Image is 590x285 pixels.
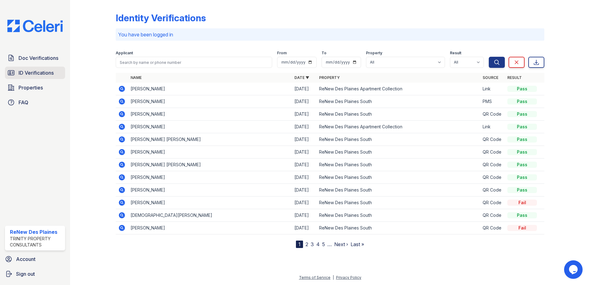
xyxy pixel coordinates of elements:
span: ID Verifications [19,69,54,76]
td: [PERSON_NAME] [128,95,292,108]
td: [DATE] [292,121,317,133]
div: Pass [507,174,537,180]
td: [PERSON_NAME] [128,108,292,121]
td: QR Code [480,108,505,121]
td: ReNew Des Plaines South [317,108,480,121]
label: From [277,51,287,56]
td: [PERSON_NAME] [128,196,292,209]
a: Source [483,75,498,80]
div: Pass [507,162,537,168]
a: Name [131,75,142,80]
td: ReNew Des Plaines South [317,133,480,146]
td: QR Code [480,209,505,222]
td: [DATE] [292,184,317,196]
td: [DEMOGRAPHIC_DATA][PERSON_NAME] [128,209,292,222]
span: Account [16,255,35,263]
div: Pass [507,149,537,155]
td: [DATE] [292,95,317,108]
td: Link [480,83,505,95]
a: Terms of Service [299,275,330,280]
td: [DATE] [292,133,317,146]
div: Pass [507,212,537,218]
td: ReNew Des Plaines South [317,159,480,171]
td: Link [480,121,505,133]
td: [DATE] [292,209,317,222]
div: 1 [296,241,303,248]
div: Identity Verifications [116,12,206,23]
td: QR Code [480,146,505,159]
td: [DATE] [292,108,317,121]
a: Account [2,253,68,265]
a: Last » [351,241,364,247]
p: You have been logged in [118,31,542,38]
span: Properties [19,84,43,91]
div: Pass [507,124,537,130]
a: FAQ [5,96,65,109]
td: [DATE] [292,83,317,95]
a: Properties [5,81,65,94]
td: ReNew Des Plaines South [317,184,480,196]
div: | [333,275,334,280]
img: CE_Logo_Blue-a8612792a0a2168367f1c8372b55b34899dd931a85d93a1a3d3e32e68fde9ad4.png [2,20,68,32]
td: ReNew Des Plaines South [317,95,480,108]
div: Pass [507,98,537,105]
td: [PERSON_NAME] [128,171,292,184]
td: [DATE] [292,196,317,209]
label: Result [450,51,461,56]
td: [DATE] [292,171,317,184]
a: Privacy Policy [336,275,361,280]
td: QR Code [480,159,505,171]
td: ReNew Des Plaines South [317,196,480,209]
label: Property [366,51,382,56]
td: [PERSON_NAME] [128,184,292,196]
div: Pass [507,86,537,92]
span: Sign out [16,270,35,278]
td: QR Code [480,222,505,234]
td: [PERSON_NAME] [128,146,292,159]
td: [DATE] [292,159,317,171]
label: To [322,51,326,56]
label: Applicant [116,51,133,56]
td: ReNew Des Plaines South [317,146,480,159]
td: [DATE] [292,146,317,159]
a: Next › [334,241,348,247]
div: Fail [507,200,537,206]
div: Trinity Property Consultants [10,236,63,248]
td: [PERSON_NAME] [128,121,292,133]
td: QR Code [480,171,505,184]
td: ReNew Des Plaines South [317,171,480,184]
td: [DATE] [292,222,317,234]
td: ReNew Des Plaines Apartment Collection [317,83,480,95]
td: [PERSON_NAME] [128,222,292,234]
td: ReNew Des Plaines South [317,222,480,234]
a: ID Verifications [5,67,65,79]
a: 2 [305,241,308,247]
span: … [327,241,332,248]
td: ReNew Des Plaines Apartment Collection [317,121,480,133]
td: [PERSON_NAME] [PERSON_NAME] [128,159,292,171]
input: Search by name or phone number [116,57,272,68]
a: 4 [316,241,320,247]
a: Doc Verifications [5,52,65,64]
div: Pass [507,136,537,142]
td: QR Code [480,184,505,196]
td: [PERSON_NAME] [PERSON_NAME] [128,133,292,146]
td: QR Code [480,133,505,146]
td: QR Code [480,196,505,209]
div: Pass [507,111,537,117]
span: Doc Verifications [19,54,58,62]
div: Pass [507,187,537,193]
a: Sign out [2,268,68,280]
td: ReNew Des Plaines South [317,209,480,222]
span: FAQ [19,99,28,106]
div: Fail [507,225,537,231]
a: Result [507,75,522,80]
td: PMS [480,95,505,108]
a: 3 [311,241,314,247]
a: Property [319,75,340,80]
div: ReNew Des Plaines [10,228,63,236]
a: Date ▼ [294,75,309,80]
a: 5 [322,241,325,247]
iframe: chat widget [564,260,584,279]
